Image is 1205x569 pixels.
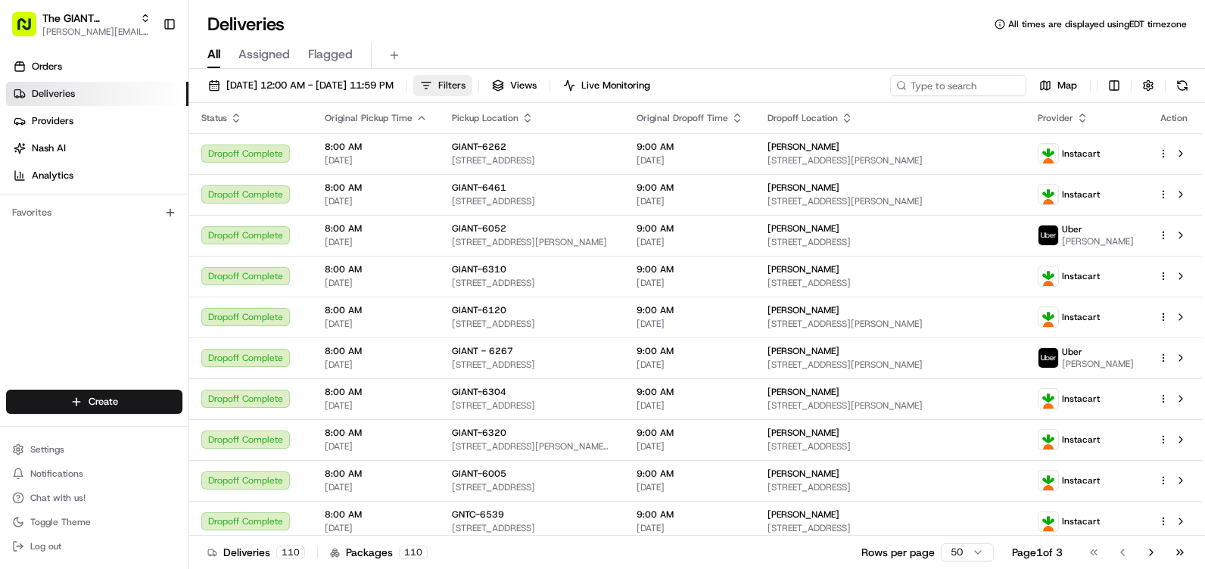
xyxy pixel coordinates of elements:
[768,222,839,235] span: [PERSON_NAME]
[768,359,1014,371] span: [STREET_ADDRESS][PERSON_NAME]
[452,522,612,534] span: [STREET_ADDRESS]
[201,112,227,124] span: Status
[452,427,506,439] span: GIANT-6320
[6,511,182,533] button: Toggle Theme
[6,82,188,106] a: Deliveries
[89,395,118,409] span: Create
[6,136,188,160] a: Nash AI
[1062,270,1100,282] span: Instacart
[32,169,73,182] span: Analytics
[1158,112,1190,124] div: Action
[768,195,1014,207] span: [STREET_ADDRESS][PERSON_NAME]
[768,400,1014,412] span: [STREET_ADDRESS][PERSON_NAME]
[768,345,839,357] span: [PERSON_NAME]
[51,145,248,160] div: Start new chat
[42,11,134,26] span: The GIANT Company
[1038,144,1058,163] img: profile_instacart_ahold_partner.png
[452,359,612,371] span: [STREET_ADDRESS]
[1038,307,1058,327] img: profile_instacart_ahold_partner.png
[438,79,465,92] span: Filters
[1008,18,1187,30] span: All times are displayed using EDT timezone
[452,386,506,398] span: GIANT-6304
[1038,185,1058,204] img: profile_instacart_ahold_partner.png
[9,213,122,241] a: 📗Knowledge Base
[1038,430,1058,449] img: profile_instacart_ahold_partner.png
[325,522,428,534] span: [DATE]
[1062,515,1100,527] span: Instacart
[151,257,183,268] span: Pylon
[39,98,250,113] input: Clear
[6,109,188,133] a: Providers
[30,468,83,480] span: Notifications
[637,522,743,534] span: [DATE]
[1038,511,1058,531] img: profile_instacart_ahold_partner.png
[30,540,61,552] span: Log out
[330,545,428,560] div: Packages
[325,277,428,289] span: [DATE]
[510,79,537,92] span: Views
[637,318,743,330] span: [DATE]
[637,508,743,521] span: 9:00 AM
[768,508,839,521] span: [PERSON_NAME]
[1062,235,1134,247] span: [PERSON_NAME]
[452,400,612,412] span: [STREET_ADDRESS]
[768,304,839,316] span: [PERSON_NAME]
[637,263,743,275] span: 9:00 AM
[1038,389,1058,409] img: profile_instacart_ahold_partner.png
[637,440,743,452] span: [DATE]
[51,160,191,172] div: We're available if you need us!
[399,546,428,559] div: 110
[637,304,743,316] span: 9:00 AM
[32,60,62,73] span: Orders
[30,492,86,504] span: Chat with us!
[768,522,1014,534] span: [STREET_ADDRESS]
[581,79,650,92] span: Live Monitoring
[637,468,743,480] span: 9:00 AM
[15,15,45,45] img: Nash
[637,195,743,207] span: [DATE]
[890,75,1026,96] input: Type to search
[1038,225,1058,245] img: profile_uber_ahold_partner.png
[207,545,305,560] div: Deliveries
[128,221,140,233] div: 💻
[637,359,743,371] span: [DATE]
[1038,266,1058,286] img: profile_instacart_ahold_partner.png
[452,182,506,194] span: GIANT-6461
[6,201,182,225] div: Favorites
[325,508,428,521] span: 8:00 AM
[42,26,151,38] button: [PERSON_NAME][EMAIL_ADDRESS][PERSON_NAME][DOMAIN_NAME]
[32,87,75,101] span: Deliveries
[768,440,1014,452] span: [STREET_ADDRESS]
[1038,112,1073,124] span: Provider
[452,318,612,330] span: [STREET_ADDRESS]
[452,112,518,124] span: Pickup Location
[1062,311,1100,323] span: Instacart
[452,277,612,289] span: [STREET_ADDRESS]
[6,439,182,460] button: Settings
[768,386,839,398] span: [PERSON_NAME]
[637,236,743,248] span: [DATE]
[325,440,428,452] span: [DATE]
[768,277,1014,289] span: [STREET_ADDRESS]
[768,468,839,480] span: [PERSON_NAME]
[768,318,1014,330] span: [STREET_ADDRESS][PERSON_NAME]
[6,487,182,508] button: Chat with us!
[6,163,188,188] a: Analytics
[325,112,413,124] span: Original Pickup Time
[325,427,428,439] span: 8:00 AM
[122,213,249,241] a: 💻API Documentation
[143,219,243,235] span: API Documentation
[452,263,506,275] span: GIANT-6310
[6,390,182,414] button: Create
[325,386,428,398] span: 8:00 AM
[325,154,428,166] span: [DATE]
[485,75,543,96] button: Views
[452,508,504,521] span: GNTC-6539
[637,112,728,124] span: Original Dropoff Time
[637,141,743,153] span: 9:00 AM
[637,481,743,493] span: [DATE]
[1062,148,1100,160] span: Instacart
[308,45,353,64] span: Flagged
[207,45,220,64] span: All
